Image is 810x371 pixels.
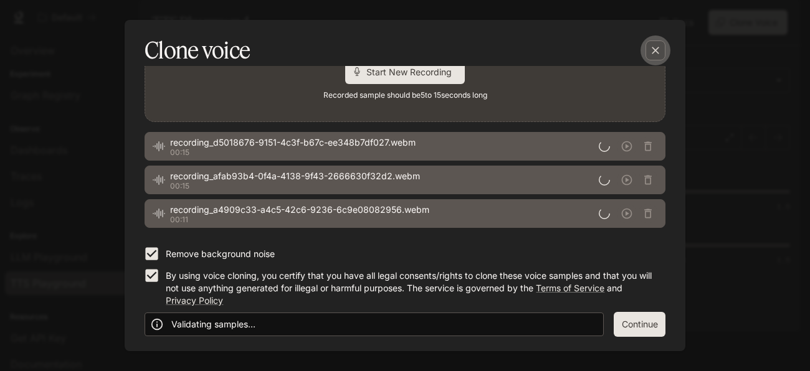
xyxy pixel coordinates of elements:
div: Start New Recording [345,59,465,84]
p: 00:11 [170,216,599,223]
div: Validating samples... [171,313,255,336]
p: 00:15 [170,182,599,190]
span: recording_a4909c33-a4c5-42c6-9236-6c9e08082956.webm [170,204,599,216]
button: Continue [614,312,665,337]
a: Terms of Service [536,283,604,293]
span: recording_afab93b4-0f4a-4138-9f43-2666630f32d2.webm [170,170,599,182]
span: recording_d5018676-9151-4c3f-b67c-ee348b7df027.webm [170,136,599,149]
p: By using voice cloning, you certify that you have all legal consents/rights to clone these voice ... [166,270,655,307]
span: Recorded sample should be 5 to 15 seconds long [323,89,487,101]
p: 00:15 [170,149,599,156]
span: Start New Recording [366,65,460,78]
p: Remove background noise [166,248,275,260]
a: Privacy Policy [166,295,223,306]
h5: Clone voice [145,35,250,66]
